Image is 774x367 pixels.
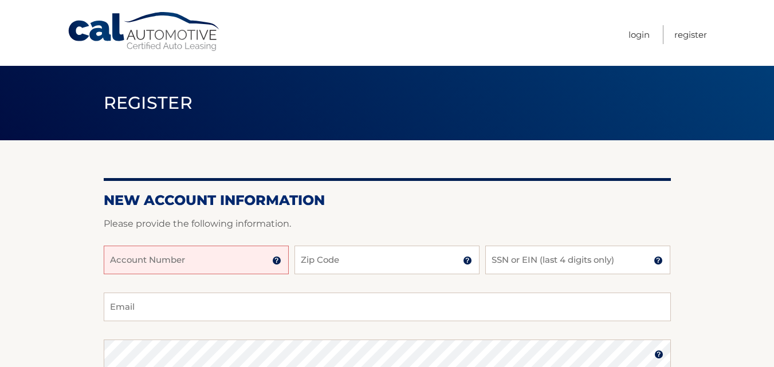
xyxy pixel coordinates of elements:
[654,256,663,265] img: tooltip.svg
[294,246,480,274] input: Zip Code
[67,11,222,52] a: Cal Automotive
[674,25,707,44] a: Register
[463,256,472,265] img: tooltip.svg
[104,293,671,321] input: Email
[104,92,193,113] span: Register
[654,350,663,359] img: tooltip.svg
[104,246,289,274] input: Account Number
[272,256,281,265] img: tooltip.svg
[104,216,671,232] p: Please provide the following information.
[485,246,670,274] input: SSN or EIN (last 4 digits only)
[104,192,671,209] h2: New Account Information
[628,25,650,44] a: Login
